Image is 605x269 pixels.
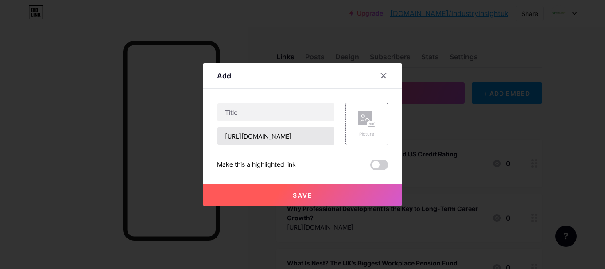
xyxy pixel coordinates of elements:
[217,127,334,145] input: URL
[293,191,313,199] span: Save
[203,184,402,206] button: Save
[358,131,376,137] div: Picture
[217,160,296,170] div: Make this a highlighted link
[217,70,231,81] div: Add
[217,103,334,121] input: Title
